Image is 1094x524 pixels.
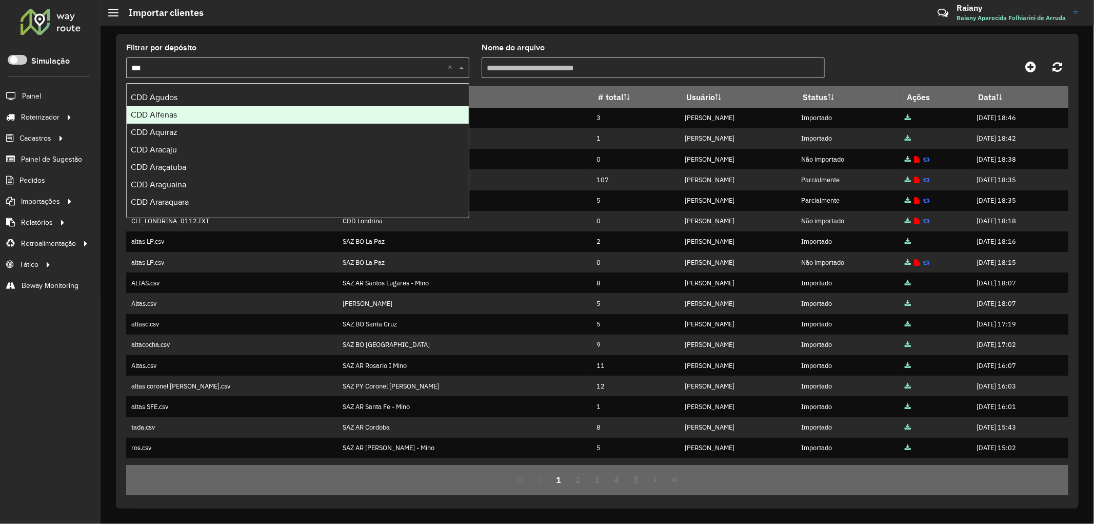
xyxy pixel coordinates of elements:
[905,402,911,411] a: Arquivo completo
[796,231,900,252] td: Importado
[607,470,626,490] button: 4
[905,382,911,391] a: Arquivo completo
[796,417,900,438] td: Importado
[796,252,900,273] td: Não importado
[591,438,679,458] td: 5
[591,273,679,293] td: 8
[337,252,591,273] td: SAZ BO La Paz
[448,62,456,74] span: Clear all
[971,417,1068,438] td: [DATE] 15:43
[126,396,337,417] td: altas SFE.csv
[957,13,1066,23] span: Raiany Aparecida Folhiarini de Arruda
[971,273,1068,293] td: [DATE] 18:07
[796,149,900,169] td: Não importado
[591,108,679,128] td: 3
[905,361,911,370] a: Arquivo completo
[971,458,1068,479] td: [DATE] 14:23
[337,417,591,438] td: SAZ AR Cordoba
[126,458,337,479] td: S5 clientes.txt
[971,108,1068,128] td: [DATE] 18:46
[905,443,911,452] a: Arquivo completo
[680,376,796,396] td: [PERSON_NAME]
[905,217,911,225] a: Arquivo completo
[900,86,971,108] th: Ações
[680,86,796,108] th: Usuário
[680,355,796,376] td: [PERSON_NAME]
[591,417,679,438] td: 8
[591,355,679,376] td: 11
[337,438,591,458] td: SAZ AR [PERSON_NAME] - Mino
[22,91,41,102] span: Painel
[126,231,337,252] td: altas LP.csv
[591,211,679,231] td: 0
[591,86,679,108] th: # total
[796,314,900,335] td: Importado
[680,314,796,335] td: [PERSON_NAME]
[591,396,679,417] td: 1
[126,438,337,458] td: ros.csv
[796,273,900,293] td: Importado
[971,86,1068,108] th: Data
[126,355,337,376] td: Altas.csv
[923,155,930,164] a: Reimportar
[131,180,186,189] span: CDD Araguaina
[971,169,1068,190] td: [DATE] 18:35
[914,155,920,164] a: Exibir log de erros
[971,293,1068,314] td: [DATE] 18:07
[337,396,591,417] td: SAZ AR Santa Fe - Mino
[21,112,59,123] span: Roteirizador
[19,175,45,186] span: Pedidos
[337,376,591,396] td: SAZ PY Coronel [PERSON_NAME]
[905,196,911,205] a: Arquivo completo
[796,438,900,458] td: Importado
[796,293,900,314] td: Importado
[796,335,900,355] td: Importado
[905,134,911,143] a: Arquivo completo
[923,176,930,184] a: Reimportar
[914,258,920,267] a: Exibir log de erros
[337,293,591,314] td: [PERSON_NAME]
[905,258,911,267] a: Arquivo completo
[131,128,177,137] span: CDD Aquiraz
[591,169,679,190] td: 107
[905,176,911,184] a: Arquivo completo
[21,196,60,207] span: Importações
[905,113,911,122] a: Arquivo completo
[680,458,796,479] td: [PERSON_NAME]
[131,198,189,206] span: CDD Araraquara
[971,376,1068,396] td: [DATE] 16:03
[31,55,70,67] label: Simulação
[680,128,796,149] td: [PERSON_NAME]
[971,252,1068,273] td: [DATE] 18:15
[680,273,796,293] td: [PERSON_NAME]
[971,355,1068,376] td: [DATE] 16:07
[971,438,1068,458] td: [DATE] 15:02
[126,273,337,293] td: ALTAS.csv
[588,470,607,490] button: 3
[971,211,1068,231] td: [DATE] 18:18
[549,470,568,490] button: 1
[337,355,591,376] td: SAZ AR Rosario I Mino
[923,196,930,205] a: Reimportar
[591,458,679,479] td: 286
[971,149,1068,169] td: [DATE] 18:38
[923,258,930,267] a: Reimportar
[971,190,1068,211] td: [DATE] 18:35
[905,155,911,164] a: Arquivo completo
[796,355,900,376] td: Importado
[126,83,469,218] ng-dropdown-panel: Options list
[21,154,82,165] span: Painel de Sugestão
[796,190,900,211] td: Parcialmente
[22,280,78,291] span: Beway Monitoring
[923,217,930,225] a: Reimportar
[126,335,337,355] td: altacocha.csv
[482,42,545,54] label: Nome do arquivo
[796,128,900,149] td: Importado
[131,93,177,102] span: CDD Agudos
[680,252,796,273] td: [PERSON_NAME]
[126,417,337,438] td: tada.csv
[337,335,591,355] td: SAZ BO [GEOGRAPHIC_DATA]
[126,211,337,231] td: CLI_LONDRINA_0112.TXT
[905,464,911,473] a: Arquivo completo
[591,293,679,314] td: 5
